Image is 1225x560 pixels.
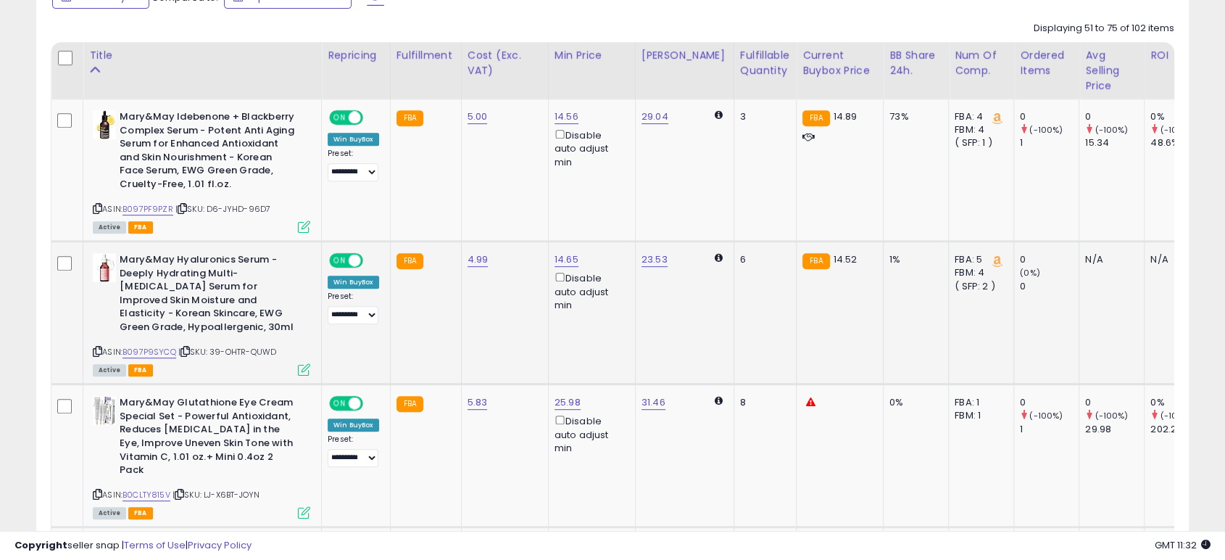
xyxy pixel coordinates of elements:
[555,270,624,312] div: Disable auto adjust min
[1150,396,1209,409] div: 0%
[834,110,857,123] span: 14.89
[93,110,310,231] div: ASIN:
[328,149,379,181] div: Preset:
[328,292,379,324] div: Preset:
[1020,253,1079,266] div: 0
[120,253,296,337] b: Mary&May Hyaluronics Serum - Deeply Hydrating Multi-[MEDICAL_DATA] Serum for Improved Skin Moistu...
[889,396,937,409] div: 0%
[361,112,384,124] span: OFF
[93,221,126,234] span: All listings currently available for purchase on Amazon
[89,48,315,63] div: Title
[128,364,153,376] span: FBA
[955,136,1002,149] div: ( SFP: 1 )
[328,435,379,467] div: Preset:
[1020,396,1079,409] div: 0
[955,396,1002,409] div: FBA: 1
[328,133,379,146] div: Win BuyBox
[1095,410,1128,421] small: (-100%)
[1085,253,1133,266] div: N/A
[328,48,384,63] div: Repricing
[1085,396,1144,409] div: 0
[1020,110,1079,123] div: 0
[889,48,942,78] div: BB Share 24h.
[93,396,116,425] img: 41AaadSr4sL._SL40_.jpg
[555,48,629,63] div: Min Price
[641,252,668,267] a: 23.53
[740,110,785,123] div: 3
[1020,280,1079,293] div: 0
[1085,423,1144,436] div: 29.98
[175,203,270,215] span: | SKU: D6-JYHD-96D7
[361,398,384,410] span: OFF
[468,48,542,78] div: Cost (Exc. VAT)
[555,110,578,124] a: 14.56
[1020,136,1079,149] div: 1
[955,110,1002,123] div: FBA: 4
[120,396,296,480] b: Mary&May Glutathione Eye Cream Special Set - Powerful Antioxidant, Reduces [MEDICAL_DATA] in the ...
[955,409,1002,422] div: FBM: 1
[93,110,116,139] img: 41l1TVHzkTL._SL40_.jpg
[555,252,578,267] a: 14.65
[1155,538,1211,552] span: 2025-10-12 11:32 GMT
[802,253,829,269] small: FBA
[889,110,937,123] div: 73%
[1150,136,1209,149] div: 48.6%
[1150,423,1209,436] div: 202.23%
[555,395,581,410] a: 25.98
[1150,48,1203,63] div: ROI
[641,110,668,124] a: 29.04
[1020,423,1079,436] div: 1
[396,48,455,63] div: Fulfillment
[122,489,170,501] a: B0CLTY815V
[889,253,937,266] div: 1%
[1085,136,1144,149] div: 15.34
[128,507,153,519] span: FBA
[802,110,829,126] small: FBA
[555,413,624,455] div: Disable auto adjust min
[1029,124,1063,136] small: (-100%)
[1029,410,1063,421] small: (-100%)
[1020,267,1040,279] small: (0%)
[396,110,423,126] small: FBA
[120,110,296,194] b: Mary&May Idebenone + Blackberry Complex Serum - Potent Anti Aging Serum for Enhanced Antioxidant ...
[1095,124,1128,136] small: (-100%)
[396,253,423,269] small: FBA
[93,364,126,376] span: All listings currently available for purchase on Amazon
[740,253,785,266] div: 6
[93,507,126,519] span: All listings currently available for purchase on Amazon
[641,395,665,410] a: 31.46
[641,48,728,63] div: [PERSON_NAME]
[468,110,488,124] a: 5.00
[361,255,384,267] span: OFF
[955,266,1002,279] div: FBM: 4
[328,276,379,289] div: Win BuyBox
[1150,253,1198,266] div: N/A
[331,255,349,267] span: ON
[555,127,624,169] div: Disable auto adjust min
[188,538,252,552] a: Privacy Policy
[802,48,877,78] div: Current Buybox Price
[124,538,186,552] a: Terms of Use
[93,253,116,282] img: 31GP0BPsw4L._SL40_.jpg
[128,221,153,234] span: FBA
[955,253,1002,266] div: FBA: 5
[1085,110,1144,123] div: 0
[468,395,488,410] a: 5.83
[1034,22,1174,36] div: Displaying 51 to 75 of 102 items
[468,252,489,267] a: 4.99
[122,203,173,215] a: B097PF9PZR
[1085,48,1138,94] div: Avg Selling Price
[740,48,790,78] div: Fulfillable Quantity
[93,396,310,517] div: ASIN:
[122,346,176,358] a: B097P9SYCQ
[1160,410,1193,421] small: (-100%)
[178,346,276,358] span: | SKU: 39-OHTR-QUWD
[328,419,379,432] div: Win BuyBox
[331,398,349,410] span: ON
[93,253,310,374] div: ASIN:
[14,538,67,552] strong: Copyright
[955,280,1002,293] div: ( SFP: 2 )
[955,48,1008,78] div: Num of Comp.
[955,123,1002,136] div: FBM: 4
[740,396,785,409] div: 8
